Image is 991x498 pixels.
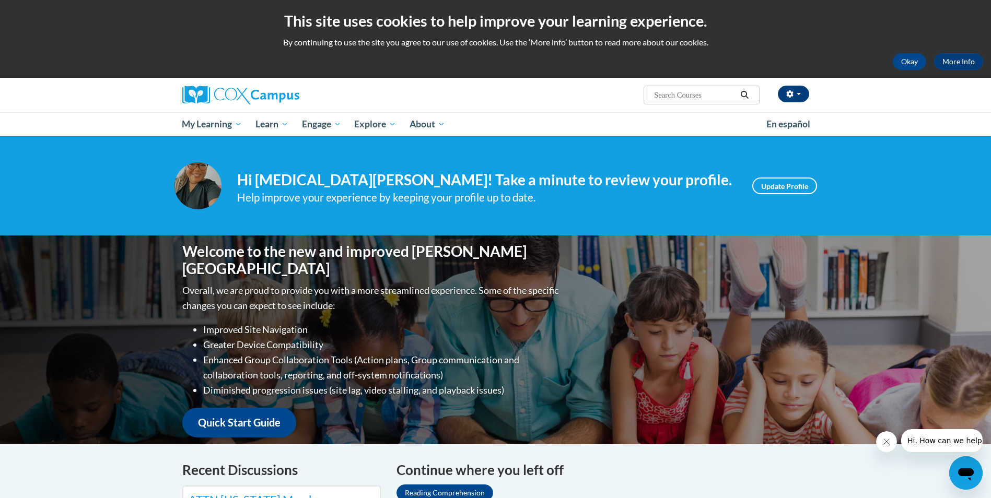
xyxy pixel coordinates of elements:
[347,112,403,136] a: Explore
[182,243,561,278] h1: Welcome to the new and improved [PERSON_NAME][GEOGRAPHIC_DATA]
[653,89,737,101] input: Search Courses
[397,460,809,480] h4: Continue where you left off
[6,7,85,16] span: Hi. How can we help?
[237,171,737,189] h4: Hi [MEDICAL_DATA][PERSON_NAME]! Take a minute to review your profile.
[182,460,381,480] h4: Recent Discussions
[901,429,983,452] iframe: Message from company
[182,118,242,131] span: My Learning
[249,112,295,136] a: Learn
[876,431,897,452] iframe: Close message
[174,162,221,209] img: Profile Image
[182,408,296,437] a: Quick Start Guide
[354,118,396,131] span: Explore
[302,118,341,131] span: Engage
[737,89,752,101] button: Search
[203,352,561,383] li: Enhanced Group Collaboration Tools (Action plans, Group communication and collaboration tools, re...
[766,118,810,129] span: En español
[403,112,452,136] a: About
[934,53,983,70] a: More Info
[203,322,561,337] li: Improved Site Navigation
[237,189,737,206] div: Help improve your experience by keeping your profile up to date.
[255,118,288,131] span: Learn
[176,112,249,136] a: My Learning
[760,113,817,135] a: En español
[752,177,817,194] a: Update Profile
[893,53,926,70] button: Okay
[8,10,983,31] h2: This site uses cookies to help improve your learning experience.
[182,283,561,313] p: Overall, we are proud to provide you with a more streamlined experience. Some of the specific cha...
[203,383,561,398] li: Diminished progression issues (site lag, video stalling, and playback issues)
[182,86,381,104] a: Cox Campus
[295,112,348,136] a: Engage
[167,112,825,136] div: Main menu
[182,86,299,104] img: Cox Campus
[8,37,983,48] p: By continuing to use the site you agree to our use of cookies. Use the ‘More info’ button to read...
[778,86,809,102] button: Account Settings
[949,456,983,490] iframe: Button to launch messaging window
[203,337,561,352] li: Greater Device Compatibility
[410,118,445,131] span: About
